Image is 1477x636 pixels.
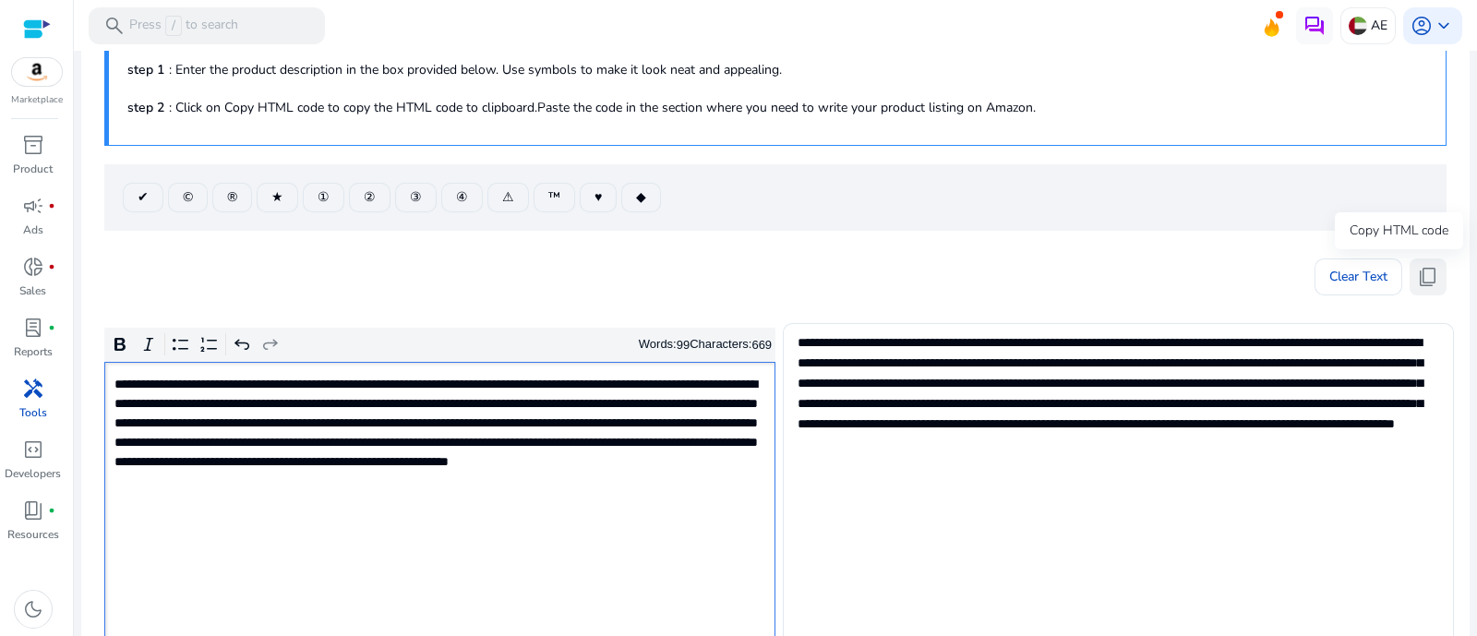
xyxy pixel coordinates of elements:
span: donut_small [22,256,44,278]
span: content_copy [1417,266,1439,288]
span: search [103,15,126,37]
button: ◆ [621,183,661,212]
span: ★ [271,187,283,207]
span: ① [318,187,330,207]
button: Clear Text [1315,258,1402,295]
span: book_4 [22,499,44,522]
p: : Click on Copy HTML code to copy the HTML code to clipboard.Paste the code in the section where ... [127,98,1427,117]
b: step 1 [127,61,164,78]
span: / [165,16,182,36]
div: Editor toolbar [104,328,775,363]
button: © [168,183,208,212]
p: AE [1371,9,1387,42]
span: ♥ [594,187,602,207]
b: step 2 [127,99,164,116]
p: Tools [19,404,47,421]
p: Resources [7,526,59,543]
p: Press to search [129,16,238,36]
button: ★ [257,183,298,212]
span: ◆ [636,187,646,207]
img: amazon.svg [12,58,62,86]
span: code_blocks [22,438,44,461]
span: account_circle [1411,15,1433,37]
span: ③ [410,187,422,207]
p: : Enter the product description in the box provided below. Use symbols to make it look neat and a... [127,60,1427,79]
p: Sales [19,282,46,299]
button: ④ [441,183,483,212]
button: ✔ [123,183,163,212]
label: 669 [751,338,772,352]
button: ♥ [580,183,617,212]
span: lab_profile [22,317,44,339]
p: Reports [14,343,53,360]
label: 99 [677,338,690,352]
span: ② [364,187,376,207]
span: ® [227,187,237,207]
img: ae.svg [1349,17,1367,35]
span: ™ [548,187,560,207]
span: fiber_manual_record [48,263,55,270]
button: ② [349,183,390,212]
button: ® [212,183,252,212]
span: Clear Text [1329,258,1387,295]
p: Developers [5,465,61,482]
p: Ads [23,222,43,238]
div: Copy HTML code [1335,212,1463,249]
span: inventory_2 [22,134,44,156]
span: dark_mode [22,598,44,620]
button: ⚠ [487,183,529,212]
span: ✔ [138,187,149,207]
span: ④ [456,187,468,207]
div: Words: Characters: [639,333,772,356]
span: handyman [22,378,44,400]
button: ① [303,183,344,212]
span: © [183,187,193,207]
span: fiber_manual_record [48,202,55,210]
span: ⚠ [502,187,514,207]
button: content_copy [1410,258,1447,295]
span: keyboard_arrow_down [1433,15,1455,37]
span: fiber_manual_record [48,507,55,514]
span: fiber_manual_record [48,324,55,331]
span: campaign [22,195,44,217]
button: ③ [395,183,437,212]
button: ™ [534,183,575,212]
p: Marketplace [11,93,63,107]
p: Product [13,161,53,177]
